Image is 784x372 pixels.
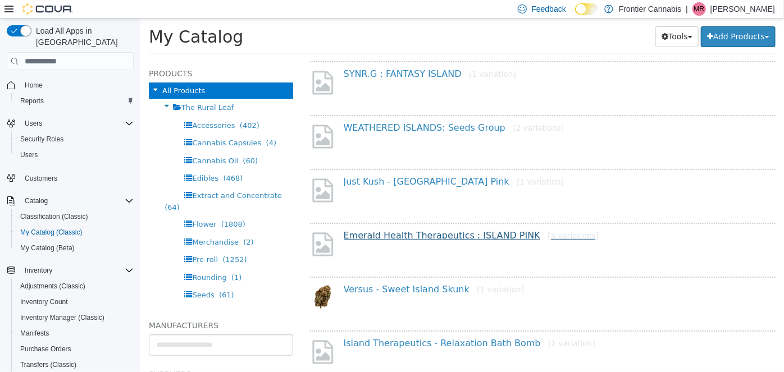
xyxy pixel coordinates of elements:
span: Accessories [52,103,94,111]
span: Catalog [25,196,48,205]
button: Purchase Orders [11,341,138,357]
button: Security Roles [11,131,138,147]
span: Manifests [20,329,49,338]
span: MR [694,2,705,16]
span: Feedback [531,3,566,15]
span: Adjustments (Classic) [16,279,134,293]
button: Classification (Classic) [11,209,138,224]
span: Transfers (Classic) [16,358,134,371]
button: Catalog [20,194,52,208]
span: Users [16,148,134,162]
span: Home [20,78,134,92]
a: My Catalog (Beta) [16,241,79,255]
a: Emerald Health Therapeutics : ISLAND PINK[3 variations] [203,212,459,222]
button: Manifests [11,325,138,341]
span: Extract and Concentrate [52,173,141,181]
button: Tools [515,8,558,29]
img: 150 [170,266,195,291]
span: Classification (Classic) [16,210,134,223]
small: [1 variation] [336,267,384,275]
p: Frontier Cannabis [619,2,681,16]
img: missing-image.png [170,104,195,132]
a: WEATHERED ISLANDS: Seeds Group[2 variations] [203,104,424,114]
h5: Manufacturers [8,300,153,314]
span: (1) [91,255,101,263]
span: Cannabis Capsules [52,120,121,128]
a: Just Kush - [GEOGRAPHIC_DATA] Pink[1 variation] [203,158,424,168]
span: Adjustments (Classic) [20,282,85,291]
button: Inventory [20,264,57,277]
button: Inventory [2,263,138,278]
span: Flower [52,201,76,210]
span: Users [20,117,134,130]
span: All Products [22,68,65,76]
span: Seeds [52,272,74,281]
span: Reports [16,94,134,108]
span: (1252) [82,237,106,245]
a: Island Therapeutics - Relaxation Bath Bomb[1 variation] [203,319,455,330]
h5: Products [8,48,153,62]
h5: Suppliers [8,349,153,362]
button: Home [2,77,138,93]
span: (1808) [81,201,105,210]
button: Add Products [560,8,635,29]
small: [2 variations] [372,105,423,114]
span: My Catalog [8,8,103,28]
span: My Catalog (Classic) [20,228,83,237]
button: Users [20,117,47,130]
button: Reports [11,93,138,109]
button: Adjustments (Classic) [11,278,138,294]
span: Pre-roll [52,237,78,245]
span: Transfers (Classic) [20,360,76,369]
span: My Catalog (Classic) [16,226,134,239]
button: Inventory Count [11,294,138,310]
span: (61) [79,272,94,281]
input: Dark Mode [575,3,599,15]
span: Customers [20,171,134,185]
span: (468) [83,155,102,164]
button: My Catalog (Beta) [11,240,138,256]
p: | [686,2,688,16]
small: [1 variation] [376,159,423,168]
a: Inventory Count [16,295,72,309]
p: [PERSON_NAME] [710,2,775,16]
span: Edibles [52,155,78,164]
button: Customers [2,169,138,186]
span: My Catalog (Beta) [16,241,134,255]
img: Cova [22,3,73,15]
span: Load All Apps in [GEOGRAPHIC_DATA] [31,25,134,48]
button: Catalog [2,193,138,209]
a: Versus - Sweet Island Skunk[1 variation] [203,265,384,276]
a: Manifests [16,327,53,340]
button: Users [11,147,138,163]
span: Cannabis Oil [52,138,98,146]
img: missing-image.png [170,320,195,347]
a: Classification (Classic) [16,210,93,223]
span: The Rural Leaf [41,85,94,93]
span: Inventory Count [20,297,68,306]
a: Reports [16,94,48,108]
img: missing-image.png [170,50,195,78]
span: (2) [103,219,113,228]
span: Rounding [52,255,86,263]
a: My Catalog (Classic) [16,226,87,239]
span: Reports [20,97,44,105]
a: SYNR.G : FANTASY ISLAND[1 variation] [203,50,376,61]
small: [3 variations] [407,213,458,222]
span: My Catalog (Beta) [20,244,75,252]
span: Inventory Count [16,295,134,309]
a: Security Roles [16,132,68,146]
img: missing-image.png [170,212,195,240]
span: (402) [99,103,119,111]
span: Inventory Manager (Classic) [16,311,134,324]
span: Users [20,150,38,159]
span: Merchandise [52,219,98,228]
span: Manifests [16,327,134,340]
span: (64) [24,185,39,193]
a: Inventory Manager (Classic) [16,311,109,324]
a: Adjustments (Classic) [16,279,90,293]
a: Transfers (Classic) [16,358,81,371]
span: Catalog [20,194,134,208]
button: Users [2,116,138,131]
